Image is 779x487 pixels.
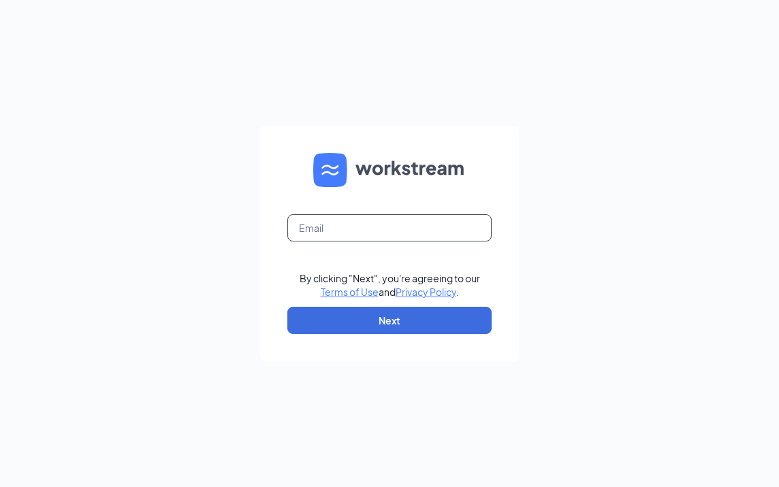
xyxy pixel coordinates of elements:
[287,307,492,334] button: Next
[396,286,456,298] a: Privacy Policy
[313,153,466,187] img: WS logo and Workstream text
[321,286,379,298] a: Terms of Use
[300,271,480,299] div: By clicking "Next", you're agreeing to our and .
[287,214,492,241] input: Email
